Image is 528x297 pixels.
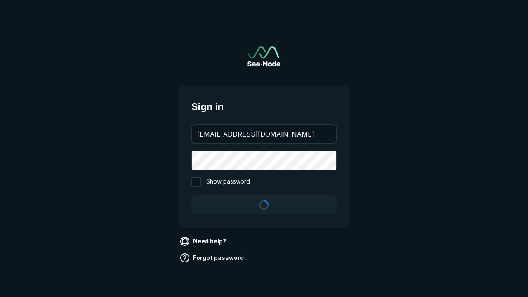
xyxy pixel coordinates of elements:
a: Need help? [178,235,230,248]
a: Forgot password [178,251,247,264]
img: See-Mode Logo [247,46,280,66]
span: Show password [206,177,250,187]
input: your@email.com [192,125,336,143]
a: Go to sign in [247,46,280,66]
span: Sign in [191,99,337,114]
